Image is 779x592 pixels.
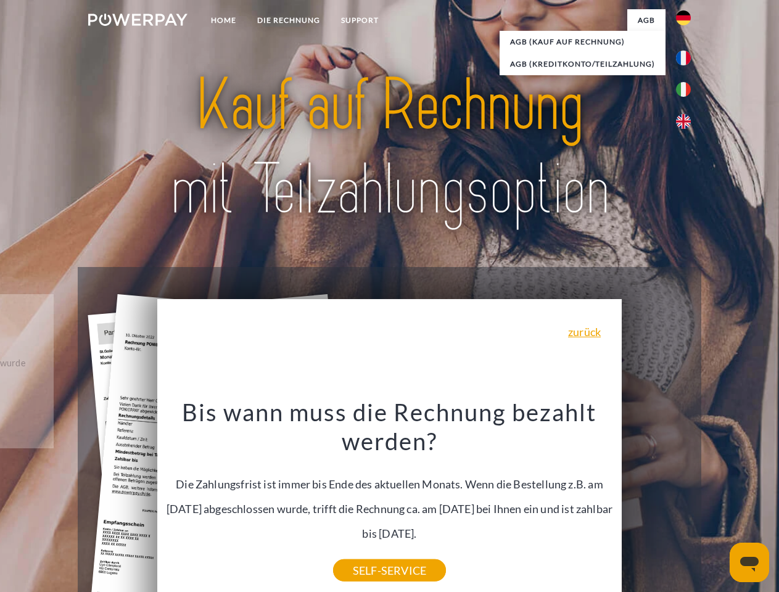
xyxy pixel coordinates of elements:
[676,10,691,25] img: de
[730,543,769,582] iframe: Schaltfläche zum Öffnen des Messaging-Fensters
[627,9,666,31] a: agb
[676,82,691,97] img: it
[247,9,331,31] a: DIE RECHNUNG
[500,31,666,53] a: AGB (Kauf auf Rechnung)
[500,53,666,75] a: AGB (Kreditkonto/Teilzahlung)
[568,326,601,337] a: zurück
[331,9,389,31] a: SUPPORT
[165,397,615,456] h3: Bis wann muss die Rechnung bezahlt werden?
[165,397,615,570] div: Die Zahlungsfrist ist immer bis Ende des aktuellen Monats. Wenn die Bestellung z.B. am [DATE] abg...
[118,59,661,236] img: title-powerpay_de.svg
[333,559,446,582] a: SELF-SERVICE
[88,14,188,26] img: logo-powerpay-white.svg
[676,51,691,65] img: fr
[676,114,691,129] img: en
[200,9,247,31] a: Home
